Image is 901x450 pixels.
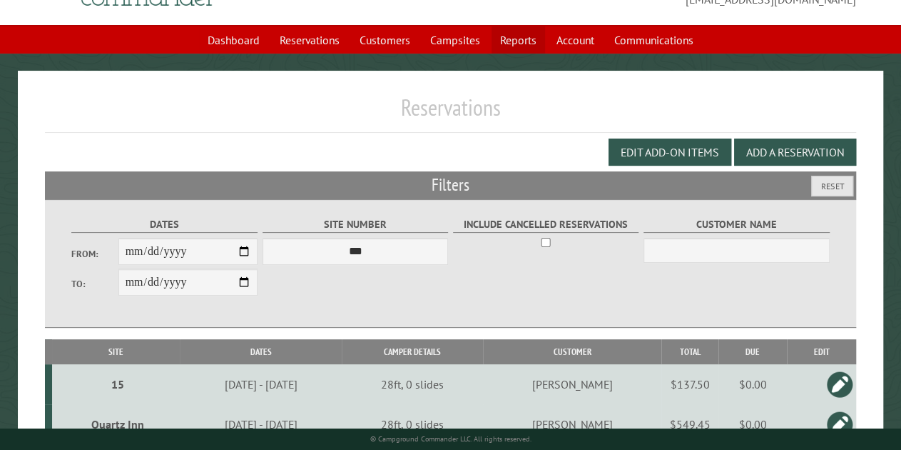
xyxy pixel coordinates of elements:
label: Customer Name [643,216,830,233]
th: Total [661,339,718,364]
label: Dates [71,216,258,233]
th: Site [52,339,180,364]
label: Site Number [263,216,449,233]
h2: Filters [45,171,856,199]
button: Add a Reservation [734,139,856,166]
a: Campsites [422,26,489,54]
th: Customer [483,339,661,364]
th: Due [718,339,786,364]
h1: Reservations [45,94,856,133]
button: Reset [811,176,853,196]
a: Account [548,26,603,54]
button: Edit Add-on Items [609,139,731,166]
label: To: [71,277,118,291]
td: $0.00 [718,364,786,404]
td: 28ft, 0 slides [342,404,483,444]
td: [PERSON_NAME] [483,404,661,444]
td: $137.50 [661,364,718,404]
a: Communications [606,26,702,54]
a: Dashboard [199,26,268,54]
a: Reservations [271,26,348,54]
a: Customers [351,26,419,54]
th: Camper Details [342,339,483,364]
div: Quartz Inn [58,417,177,431]
label: Include Cancelled Reservations [453,216,639,233]
a: Reports [492,26,545,54]
td: [PERSON_NAME] [483,364,661,404]
label: From: [71,247,118,261]
small: © Campground Commander LLC. All rights reserved. [370,434,531,444]
div: 15 [58,377,177,391]
td: 28ft, 0 slides [342,364,483,404]
div: [DATE] - [DATE] [182,377,340,391]
th: Edit [787,339,856,364]
th: Dates [180,339,342,364]
td: $0.00 [718,404,786,444]
div: [DATE] - [DATE] [182,417,340,431]
td: $549.45 [661,404,718,444]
